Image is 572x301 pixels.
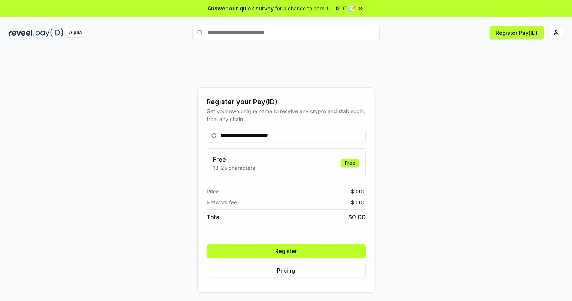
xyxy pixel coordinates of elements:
[36,28,63,37] img: pay_id
[65,28,86,37] div: Alpha
[490,26,544,39] button: Register Pay(ID)
[351,198,366,206] span: $ 0.00
[207,187,219,195] span: Price
[207,244,366,258] button: Register
[348,213,366,222] span: $ 0.00
[213,155,255,164] h3: Free
[351,187,366,195] span: $ 0.00
[9,28,34,37] img: reveel_dark
[207,264,366,277] button: Pricing
[207,107,366,123] div: Get your own unique name to receive any crypto and stablecoin, from any chain
[213,164,255,172] p: 13-25 characters
[207,213,221,222] span: Total
[207,97,366,107] div: Register your Pay(ID)
[208,4,274,12] span: Answer our quick survey
[275,4,355,12] span: for a chance to earn 10 USDT 📝
[341,159,359,167] div: Free
[207,198,237,206] span: Network fee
